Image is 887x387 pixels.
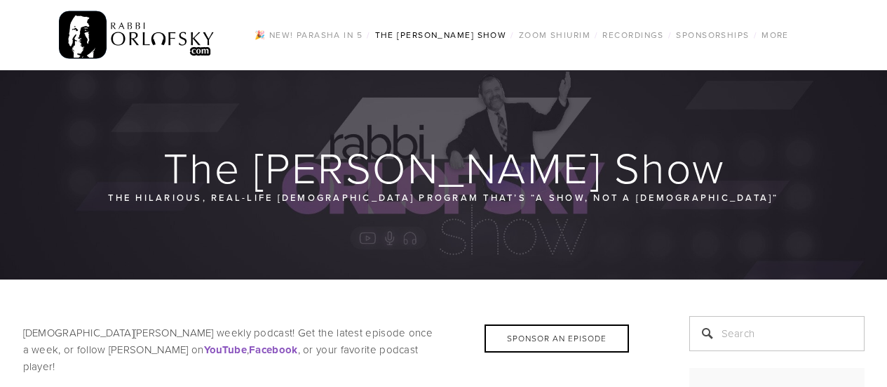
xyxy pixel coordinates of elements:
[595,29,598,41] span: /
[249,342,297,357] a: Facebook
[107,190,780,205] p: The hilarious, real-life [DEMOGRAPHIC_DATA] program that’s “a show, not a [DEMOGRAPHIC_DATA]“
[598,26,668,44] a: Recordings
[23,324,654,375] p: [DEMOGRAPHIC_DATA][PERSON_NAME] weekly podcast! Get the latest episode once a week, or follow [PE...
[672,26,753,44] a: Sponsorships
[689,316,865,351] input: Search
[250,26,367,44] a: 🎉 NEW! Parasha in 5
[371,26,511,44] a: The [PERSON_NAME] Show
[249,342,297,358] strong: Facebook
[204,342,247,358] strong: YouTube
[515,26,595,44] a: Zoom Shiurim
[510,29,514,41] span: /
[59,8,215,63] img: RabbiOrlofsky.com
[757,26,793,44] a: More
[204,342,247,357] a: YouTube
[367,29,370,41] span: /
[485,324,629,353] div: Sponsor an Episode
[754,29,757,41] span: /
[23,145,866,190] h1: The [PERSON_NAME] Show
[668,29,672,41] span: /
